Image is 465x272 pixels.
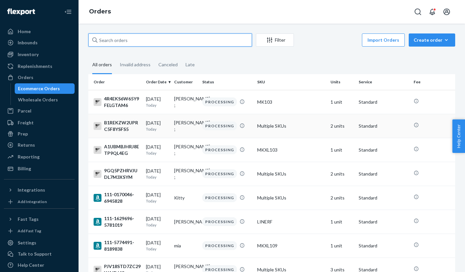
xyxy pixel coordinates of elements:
[4,227,75,235] a: Add Fast Tag
[4,117,75,128] a: Freight
[4,106,75,116] a: Parcel
[359,219,408,225] p: Standard
[171,138,200,162] td: [PERSON_NAME] ;
[88,33,252,47] input: Search orders
[255,162,328,186] td: Multiple SKUs
[4,26,75,37] a: Home
[440,5,453,18] button: Open account menu
[186,56,195,73] div: Late
[4,198,75,206] a: Add Integration
[146,120,169,132] div: [DATE]
[255,114,328,138] td: Multiple SKUs
[171,114,200,138] td: [PERSON_NAME] ;
[200,74,255,90] th: Status
[18,85,60,92] div: Ecommerce Orders
[4,214,75,224] button: Fast Tags
[84,2,116,21] ol: breadcrumbs
[257,242,325,249] div: MKXL109
[146,216,169,228] div: [DATE]
[94,119,141,133] div: B1REKZW2UPRC5F8YSFS5
[18,262,44,268] div: Help Center
[452,119,465,153] button: Help Center
[171,210,200,234] td: [PERSON_NAME]
[257,147,325,153] div: MKXL103
[328,90,356,114] td: 1 unit
[18,131,28,137] div: Prep
[411,5,424,18] button: Open Search Box
[202,121,237,130] div: PROCESSING
[359,99,408,105] p: Standard
[4,140,75,150] a: Returns
[146,144,169,156] div: [DATE]
[359,147,408,153] p: Standard
[94,239,141,252] div: 111-5774491-8189838
[18,240,36,246] div: Settings
[328,210,356,234] td: 1 unit
[359,123,408,129] p: Standard
[120,56,151,73] div: Invalid address
[356,74,411,90] th: Service
[18,39,38,46] div: Inbounds
[89,8,111,15] a: Orders
[94,191,141,204] div: 111-0170046-6945828
[18,142,35,148] div: Returns
[92,56,112,74] div: All orders
[426,5,439,18] button: Open notifications
[414,37,450,43] div: Create order
[359,171,408,177] p: Standard
[146,198,169,204] p: Today
[18,63,52,70] div: Replenishments
[18,108,31,114] div: Parcel
[4,185,75,195] button: Integrations
[4,238,75,248] a: Settings
[15,94,75,105] a: Wholesale Orders
[4,260,75,270] a: Help Center
[18,251,52,257] div: Talk to Support
[359,195,408,201] p: Standard
[146,168,169,180] div: [DATE]
[4,49,75,60] a: Inventory
[158,56,178,73] div: Canceled
[146,102,169,108] p: Today
[7,9,35,15] img: Flexport logo
[4,152,75,162] a: Reporting
[18,74,33,81] div: Orders
[4,249,75,259] a: Talk to Support
[328,234,356,258] td: 1 unit
[174,79,197,85] div: Customer
[257,219,325,225] div: LINERF
[202,217,237,226] div: PROCESSING
[15,83,75,94] a: Ecommerce Orders
[328,138,356,162] td: 1 unit
[202,193,237,202] div: PROCESSING
[256,37,294,43] div: Filter
[18,119,34,126] div: Freight
[202,145,237,154] div: PROCESSING
[146,246,169,252] p: Today
[202,97,237,106] div: PROCESSING
[4,163,75,174] a: Billing
[146,126,169,132] p: Today
[171,234,200,258] td: mia
[409,33,455,47] button: Create order
[255,186,328,210] td: Multiple SKUs
[94,143,141,157] div: A1UBMBJHRJ8ETP9QL4EG
[411,74,455,90] th: Fee
[328,186,356,210] td: 2 units
[4,37,75,48] a: Inbounds
[18,51,39,58] div: Inventory
[18,199,47,204] div: Add Integration
[328,162,356,186] td: 2 units
[171,90,200,114] td: [PERSON_NAME] ;
[143,74,171,90] th: Order Date
[94,167,141,180] div: 9GQ5PZHRVJUDL7M3XSYM
[202,169,237,178] div: PROCESSING
[359,242,408,249] p: Standard
[328,114,356,138] td: 2 units
[18,96,58,103] div: Wholesale Orders
[18,28,31,35] div: Home
[146,174,169,180] p: Today
[255,74,328,90] th: SKU
[62,5,75,18] button: Close Navigation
